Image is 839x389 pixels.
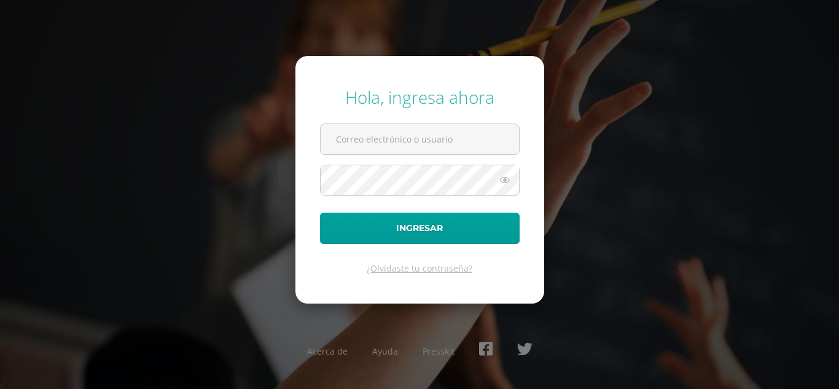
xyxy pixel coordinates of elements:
[320,85,520,109] div: Hola, ingresa ahora
[320,213,520,244] button: Ingresar
[307,345,348,357] a: Acerca de
[423,345,455,357] a: Presskit
[367,262,472,274] a: ¿Olvidaste tu contraseña?
[372,345,398,357] a: Ayuda
[321,124,519,154] input: Correo electrónico o usuario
